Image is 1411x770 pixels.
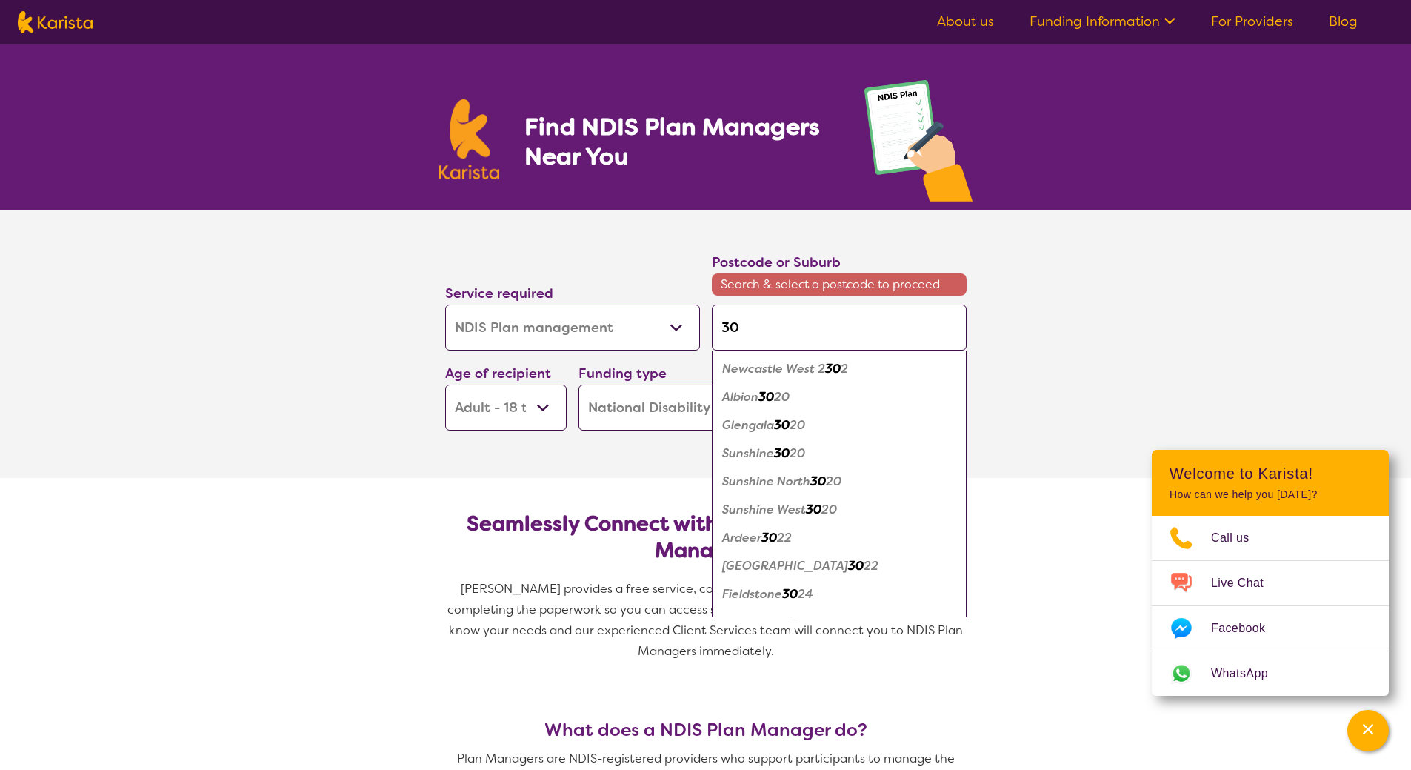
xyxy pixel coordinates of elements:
[825,361,841,376] em: 30
[774,389,790,405] em: 20
[761,530,777,545] em: 30
[790,417,805,433] em: 20
[798,586,813,602] em: 24
[578,365,667,382] label: Funding type
[758,389,774,405] em: 30
[439,720,973,740] h3: What does a NDIS Plan Manager do?
[1211,527,1267,549] span: Call us
[722,474,810,489] em: Sunshine North
[445,365,551,382] label: Age of recipient
[1030,13,1175,30] a: Funding Information
[841,361,848,376] em: 2
[774,445,790,461] em: 30
[722,445,774,461] em: Sunshine
[722,586,782,602] em: Fieldstone
[1152,450,1389,696] div: Channel Menu
[722,558,848,574] em: [GEOGRAPHIC_DATA]
[1211,617,1283,640] span: Facebook
[719,439,959,468] div: Sunshine 3020
[719,355,959,383] div: Newcastle West 2302
[457,511,955,564] h2: Seamlessly Connect with NDIS-Registered Plan Managers
[524,112,834,171] h1: Find NDIS Plan Managers Near You
[722,361,825,376] em: Newcastle West 2
[864,80,973,210] img: plan-management
[722,502,806,517] em: Sunshine West
[1170,465,1371,482] h2: Welcome to Karista!
[774,417,790,433] em: 30
[722,530,761,545] em: Ardeer
[722,614,789,630] em: Mambourin
[712,305,967,351] input: Type
[719,496,959,524] div: Sunshine West 3020
[1329,13,1358,30] a: Blog
[1170,488,1371,501] p: How can we help you [DATE]?
[1211,13,1293,30] a: For Providers
[719,383,959,411] div: Albion 3020
[719,608,959,637] div: Mambourin 3024
[719,468,959,496] div: Sunshine North 3020
[804,614,820,630] em: 24
[439,99,500,179] img: Karista logo
[719,524,959,552] div: Ardeer 3022
[18,11,93,33] img: Karista logo
[826,474,841,489] em: 20
[447,581,967,659] span: [PERSON_NAME] provides a free service, connecting you to NDIS Plan Managers and completing the pa...
[719,411,959,439] div: Glengala 3020
[821,502,837,517] em: 20
[790,445,805,461] em: 20
[719,552,959,580] div: Deer Park East 3022
[789,614,804,630] em: 30
[810,474,826,489] em: 30
[445,285,553,302] label: Service required
[937,13,994,30] a: About us
[1152,651,1389,696] a: Web link opens in a new tab.
[712,253,841,271] label: Postcode or Suburb
[712,273,967,296] span: Search & select a postcode to proceed
[1211,663,1286,685] span: WhatsApp
[1347,710,1389,751] button: Channel Menu
[722,389,758,405] em: Albion
[1211,572,1281,594] span: Live Chat
[722,417,774,433] em: Glengala
[719,580,959,608] div: Fieldstone 3024
[864,558,878,574] em: 22
[782,586,798,602] em: 30
[848,558,864,574] em: 30
[806,502,821,517] em: 30
[1152,516,1389,696] ul: Choose channel
[777,530,792,545] em: 22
